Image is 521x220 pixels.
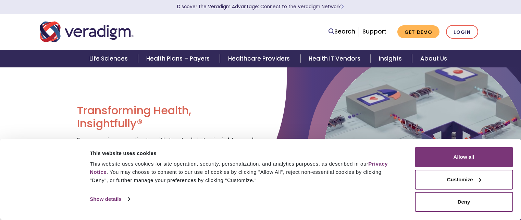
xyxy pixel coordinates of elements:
[138,50,220,67] a: Health Plans + Payers
[90,149,399,157] div: This website uses cookies
[415,170,513,190] button: Customize
[81,50,138,67] a: Life Sciences
[446,25,478,39] a: Login
[415,192,513,212] button: Deny
[328,27,355,36] a: Search
[77,136,253,165] span: Empowering our clients with trusted data, insights, and solutions to help reduce costs and improv...
[371,50,412,67] a: Insights
[90,194,129,204] a: Show details
[415,147,513,167] button: Allow all
[177,3,344,10] a: Discover the Veradigm Advantage: Connect to the Veradigm NetworkLearn More
[412,50,455,67] a: About Us
[77,104,255,130] h1: Transforming Health, Insightfully®
[40,21,134,43] img: Veradigm logo
[300,50,371,67] a: Health IT Vendors
[341,3,344,10] span: Learn More
[362,27,386,36] a: Support
[90,160,399,184] div: This website uses cookies for site operation, security, personalization, and analytics purposes, ...
[397,25,439,39] a: Get Demo
[220,50,300,67] a: Healthcare Providers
